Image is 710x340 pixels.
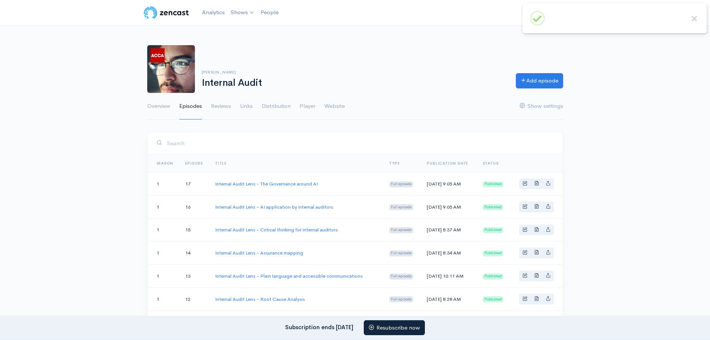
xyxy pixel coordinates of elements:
a: Publication date [427,161,468,166]
td: [DATE] 9:05 AM [421,172,476,196]
td: 1 [148,218,180,241]
td: 1 [148,172,180,196]
a: Links [240,93,253,120]
a: Reviews [211,93,231,120]
td: 14 [179,241,209,265]
a: Title [215,161,227,166]
span: Published [483,274,504,280]
a: Internal Audit Lens - Plain language and accessible communications [215,273,363,279]
td: 1 [148,311,180,334]
a: Show settings [520,93,563,120]
span: Published [483,181,504,187]
td: 1 [148,265,180,288]
span: Published [483,250,504,256]
span: Full episode [389,204,413,210]
a: Internal Audit Lens - Critical thinking for internal auditors [215,227,338,233]
a: Add episode [516,73,563,88]
a: Season [157,161,174,166]
a: Internal Audit Lens - Assurance mapping [215,250,303,256]
a: Overview [147,93,170,120]
td: 17 [179,172,209,196]
a: People [258,4,281,21]
div: Basic example [519,202,554,212]
td: 1 [148,287,180,311]
a: Episode [185,161,203,166]
a: Episodes [179,93,202,120]
a: Type [389,161,400,166]
button: Close this dialog [690,14,699,24]
div: Basic example [519,225,554,235]
div: Basic example [519,271,554,281]
a: Analytics [199,4,228,21]
span: Published [483,227,504,233]
strong: Subscription ends [DATE] [285,323,353,330]
a: Internal Audit Lens - Root Cause Analysis [215,296,305,302]
h6: [PERSON_NAME] [202,70,507,74]
a: Player [300,93,315,120]
a: Website [324,93,345,120]
td: 13 [179,265,209,288]
div: Basic example [519,294,554,305]
td: 12 [179,287,209,311]
td: [DATE] 8:28 AM [421,287,476,311]
td: [DATE] 9:05 AM [421,195,476,218]
span: Full episode [389,181,413,187]
h1: Internal Audit [202,78,507,88]
div: Basic example [519,247,554,258]
a: Help [520,5,546,21]
td: 16 [179,195,209,218]
td: [DATE] 8:37 AM [421,218,476,241]
td: 1 [148,195,180,218]
span: Published [483,296,504,302]
td: [DATE] 8:34 AM [421,241,476,265]
span: Full episode [389,274,413,280]
a: Shows [228,4,258,21]
td: [DATE] 10:11 AM [421,265,476,288]
a: Internal Audit Lens - AI application by internal auditors [215,204,333,210]
a: Resubscribe now [364,320,425,336]
a: Internal Audit Lens - The Governance around AI [215,181,318,187]
span: Published [483,204,504,210]
span: Status [483,161,499,166]
td: 1 [148,241,180,265]
input: Search [167,135,554,151]
span: Full episode [389,250,413,256]
td: 15 [179,218,209,241]
a: Distribution [262,93,291,120]
td: 11 [179,311,209,334]
div: Basic example [519,178,554,189]
span: Full episode [389,296,413,302]
span: Full episode [389,227,413,233]
td: [DATE] 9:16 AM [421,311,476,334]
img: ZenCast Logo [143,5,190,20]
